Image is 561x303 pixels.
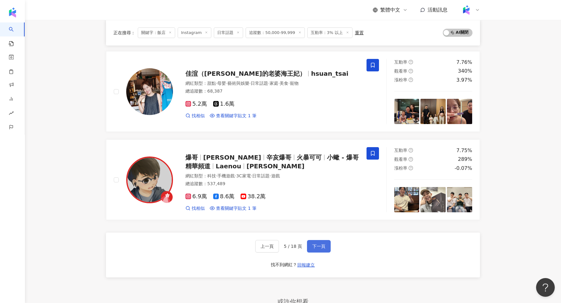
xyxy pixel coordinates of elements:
span: 正在搜尋 ： [113,30,135,35]
span: 回報建立 [297,262,315,267]
span: 藝術與娛樂 [228,81,249,86]
iframe: Help Scout Beacon - Open [536,278,555,297]
img: KOL Avatar [126,68,173,115]
span: 家庭 [270,81,278,86]
span: · [226,81,227,86]
span: · [235,173,236,178]
span: 6.9萬 [185,193,207,200]
a: 查看關鍵字貼文 1 筆 [210,113,257,119]
span: 38.2萬 [241,193,266,200]
img: Kolr%20app%20icon%20%281%29.png [460,4,472,16]
img: post-image [394,99,420,124]
span: · [251,173,252,178]
img: post-image [420,99,446,124]
span: 遊戲 [271,173,280,178]
a: search [9,22,21,47]
span: 找相似 [192,205,205,212]
span: 日常話題 [252,173,270,178]
span: Instagram [178,27,211,38]
span: 日常話題 [251,81,268,86]
span: 繁體中文 [380,7,400,13]
span: 觀看率 [394,157,407,162]
a: KOL Avatar爆哥[PERSON_NAME]辛亥爆哥火暴可可小蠍 - 爆哥精華頻道Laenou[PERSON_NAME]網紅類型：科技·手機遊戲·3C家電·日常話題·遊戲總追蹤數：537,... [106,139,480,220]
span: question-circle [409,78,413,82]
span: 追蹤數：50,000-99,999 [246,27,305,38]
span: · [249,81,251,86]
span: 查看關鍵字貼文 1 筆 [216,113,257,119]
span: [PERSON_NAME] [247,162,304,170]
span: 漲粉率 [394,77,407,82]
div: 289% [458,156,472,163]
span: · [270,173,271,178]
a: KOL Avatar佳渲（[PERSON_NAME]的老婆海王妃）hsuan_tsai網紅類型：甜點·母嬰·藝術與娛樂·日常話題·家庭·美食·寵物總追蹤數：68,3875.2萬1.6萬找相似查看... [106,51,480,132]
div: 總追蹤數 ： 68,387 [185,88,359,94]
span: 寵物 [290,81,299,86]
span: · [216,173,217,178]
span: question-circle [409,148,413,152]
span: 8.6萬 [213,193,235,200]
a: 找相似 [185,205,205,212]
span: · [268,81,269,86]
a: 查看關鍵字貼文 1 筆 [210,205,257,212]
span: 美食 [280,81,288,86]
span: question-circle [409,166,413,170]
div: 網紅類型 ： [185,173,359,179]
span: 辛亥爆哥 [266,154,291,161]
span: 5 / 18 頁 [284,244,302,249]
span: 小蠍 - 爆哥精華頻道 [185,154,359,170]
span: 甜點 [207,81,216,86]
button: 回報建立 [297,260,315,270]
span: 互動率 [394,148,407,153]
span: 關鍵字：飯店 [138,27,175,38]
span: 漲粉率 [394,166,407,171]
span: Laenou [216,162,241,170]
span: · [216,81,217,86]
div: 總追蹤數 ： 537,489 [185,181,359,187]
span: 1.6萬 [213,101,235,107]
span: question-circle [409,60,413,64]
span: 爆哥 [185,154,198,161]
div: 340% [458,68,472,75]
button: 下一頁 [307,240,331,252]
span: 查看關鍵字貼文 1 筆 [216,205,257,212]
div: 找不到網紅？ [271,262,297,268]
span: · [288,81,290,86]
span: hsuan_tsai [311,70,348,77]
span: 佳渲（[PERSON_NAME]的老婆海王妃） [185,70,306,77]
div: 網紅類型 ： [185,80,359,87]
img: logo icon [7,7,17,17]
img: KOL Avatar [126,156,173,203]
img: post-image [420,187,446,212]
span: 火暴可可 [297,154,322,161]
span: 互動率：3% 以上 [307,27,352,38]
img: post-image [447,187,472,212]
span: · [278,81,280,86]
img: post-image [447,99,472,124]
img: post-image [394,187,420,212]
span: question-circle [409,69,413,73]
div: 3.97% [456,77,472,84]
span: 3C家電 [236,173,251,178]
a: 找相似 [185,113,205,119]
span: rise [9,107,14,121]
div: 7.75% [456,147,472,154]
span: 上一頁 [261,244,274,249]
span: 日常話題 [214,27,243,38]
div: 7.76% [456,59,472,66]
span: 母嬰 [217,81,226,86]
div: -0.07% [454,165,472,172]
span: 觀看率 [394,69,407,74]
span: 手機遊戲 [217,173,235,178]
span: 下一頁 [312,244,325,249]
span: 活動訊息 [428,7,448,13]
span: 互動率 [394,60,407,65]
span: [PERSON_NAME] [203,154,261,161]
div: 重置 [355,30,364,35]
span: 5.2萬 [185,101,207,107]
span: 科技 [207,173,216,178]
span: 找相似 [192,113,205,119]
button: 上一頁 [255,240,279,252]
span: question-circle [409,157,413,161]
